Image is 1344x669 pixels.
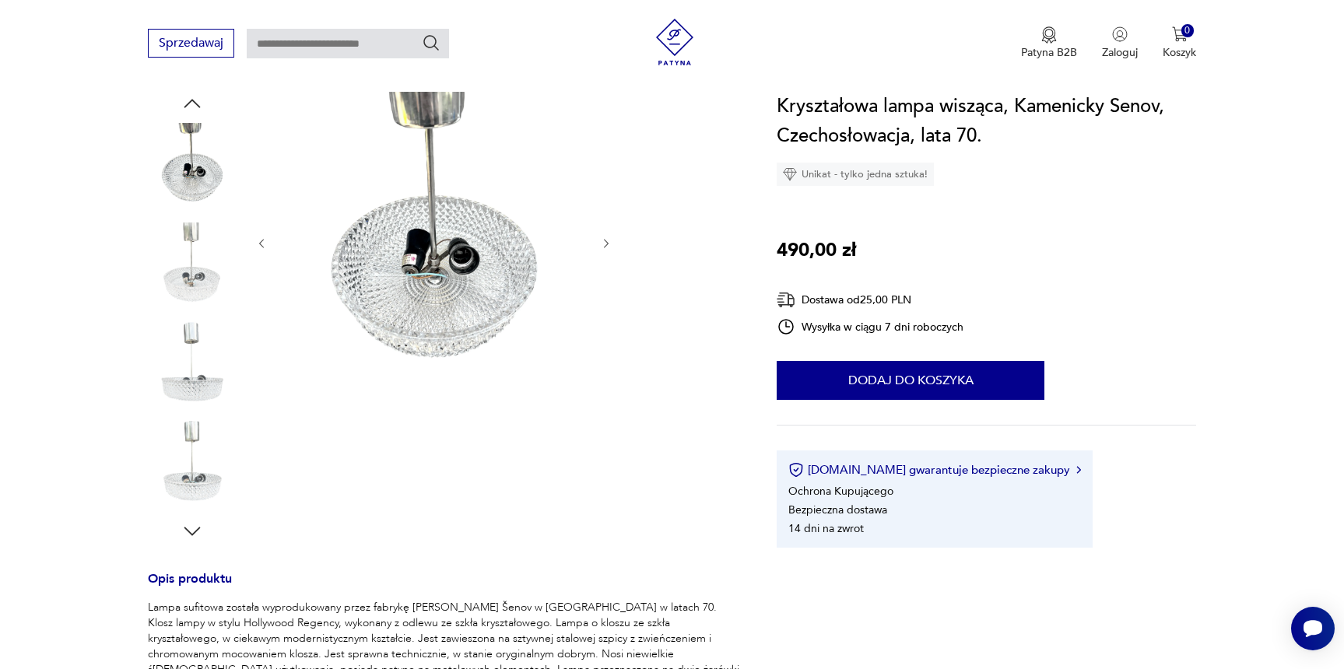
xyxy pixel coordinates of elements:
[1076,466,1081,474] img: Ikona strzałki w prawo
[1021,46,1077,61] p: Patyna B2B
[788,484,893,499] li: Ochrona Kupującego
[777,236,856,265] p: 490,00 zł
[148,29,234,58] button: Sprzedawaj
[788,462,1080,478] button: [DOMAIN_NAME] gwarantuje bezpieczne zakupy
[1181,25,1195,38] div: 0
[148,123,237,212] img: Zdjęcie produktu Kryształowa lampa wisząca, Kamenicky Senov, Czechosłowacja, lata 70.
[284,92,584,392] img: Zdjęcie produktu Kryształowa lampa wisząca, Kamenicky Senov, Czechosłowacja, lata 70.
[788,462,804,478] img: Ikona certyfikatu
[148,321,237,410] img: Zdjęcie produktu Kryształowa lampa wisząca, Kamenicky Senov, Czechosłowacja, lata 70.
[788,521,864,536] li: 14 dni na zwrot
[148,39,234,50] a: Sprzedawaj
[1291,607,1335,650] iframe: Smartsupp widget button
[777,92,1196,151] h1: Kryształowa lampa wisząca, Kamenicky Senov, Czechosłowacja, lata 70.
[148,574,739,600] h3: Opis produktu
[1102,46,1138,61] p: Zaloguj
[422,33,440,52] button: Szukaj
[777,317,963,336] div: Wysyłka w ciągu 7 dni roboczych
[1172,26,1188,42] img: Ikona koszyka
[148,222,237,311] img: Zdjęcie produktu Kryształowa lampa wisząca, Kamenicky Senov, Czechosłowacja, lata 70.
[1112,26,1128,42] img: Ikonka użytkownika
[1021,26,1077,61] a: Ikona medaluPatyna B2B
[777,290,963,310] div: Dostawa od 25,00 PLN
[788,503,887,517] li: Bezpieczna dostawa
[1041,26,1057,44] img: Ikona medalu
[1163,46,1196,61] p: Koszyk
[777,163,934,186] div: Unikat - tylko jedna sztuka!
[777,361,1044,400] button: Dodaj do koszyka
[1102,26,1138,61] button: Zaloguj
[783,167,797,181] img: Ikona diamentu
[148,421,237,510] img: Zdjęcie produktu Kryształowa lampa wisząca, Kamenicky Senov, Czechosłowacja, lata 70.
[1163,26,1196,61] button: 0Koszyk
[1021,26,1077,61] button: Patyna B2B
[777,290,795,310] img: Ikona dostawy
[651,19,698,65] img: Patyna - sklep z meblami i dekoracjami vintage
